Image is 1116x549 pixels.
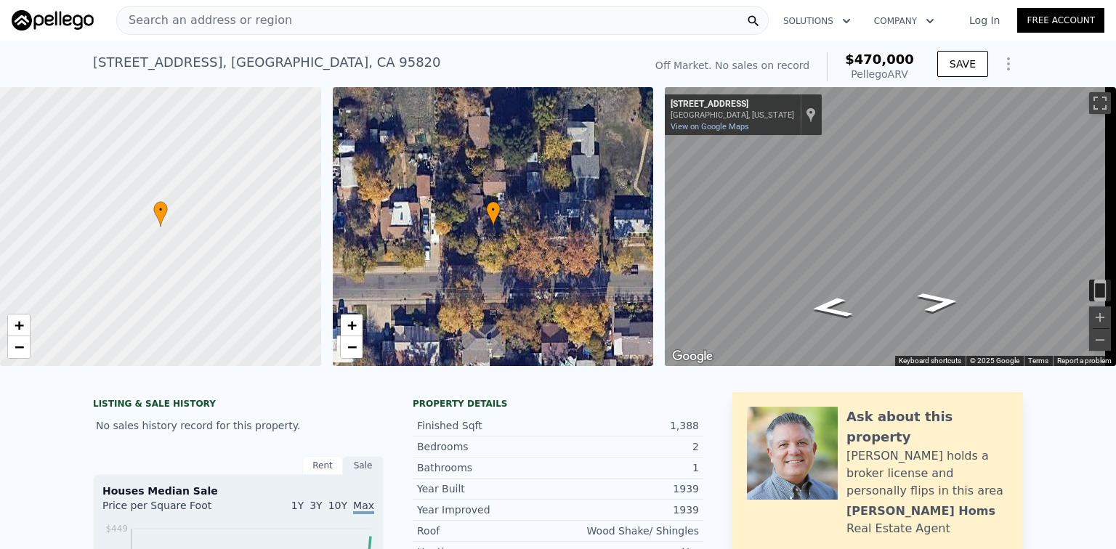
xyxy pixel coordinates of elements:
[105,524,128,534] tspan: $449
[558,460,699,475] div: 1
[655,58,809,73] div: Off Market. No sales on record
[328,500,347,511] span: 10Y
[486,201,501,227] div: •
[417,460,558,475] div: Bathrooms
[665,87,1116,366] div: Map
[1057,357,1112,365] a: Report a problem
[1089,92,1111,114] button: Toggle fullscreen view
[102,484,374,498] div: Houses Median Sale
[558,418,699,433] div: 1,388
[8,336,30,358] a: Zoom out
[899,287,979,317] path: Go East, 21st Ave
[15,338,24,356] span: −
[102,498,238,521] div: Price per Square Foot
[668,347,716,366] a: Open this area in Google Maps (opens a new window)
[558,503,699,517] div: 1939
[347,316,356,334] span: +
[93,52,441,73] div: [STREET_ADDRESS] , [GEOGRAPHIC_DATA] , CA 95820
[310,500,322,511] span: 3Y
[486,203,501,216] span: •
[845,67,914,81] div: Pellego ARV
[12,10,94,30] img: Pellego
[347,338,356,356] span: −
[772,8,862,34] button: Solutions
[413,398,703,410] div: Property details
[1017,8,1104,33] a: Free Account
[1089,329,1111,351] button: Zoom out
[665,87,1116,366] div: Street View
[952,13,1017,28] a: Log In
[15,316,24,334] span: +
[845,52,914,67] span: $470,000
[558,481,699,496] div: 1939
[353,500,374,514] span: Max
[1089,306,1111,328] button: Zoom in
[117,12,292,29] span: Search an address or region
[341,336,363,358] a: Zoom out
[153,201,168,227] div: •
[291,500,304,511] span: 1Y
[343,456,384,475] div: Sale
[846,407,1008,447] div: Ask about this property
[8,314,30,336] a: Zoom in
[1028,357,1048,365] a: Terms
[671,110,794,120] div: [GEOGRAPHIC_DATA], [US_STATE]
[994,49,1023,78] button: Show Options
[668,347,716,366] img: Google
[417,524,558,538] div: Roof
[93,412,384,439] div: No sales history record for this property.
[302,456,343,475] div: Rent
[93,398,384,412] div: LISTING & SALE HISTORY
[846,520,950,537] div: Real Estate Agent
[558,439,699,454] div: 2
[970,357,1019,365] span: © 2025 Google
[417,439,558,454] div: Bedrooms
[846,447,1008,500] div: [PERSON_NAME] holds a broker license and personally flips in this area
[153,203,168,216] span: •
[671,122,749,131] a: View on Google Maps
[937,51,988,77] button: SAVE
[671,99,794,110] div: [STREET_ADDRESS]
[846,503,995,520] div: [PERSON_NAME] Homs
[341,314,363,336] a: Zoom in
[899,356,961,366] button: Keyboard shortcuts
[862,8,946,34] button: Company
[806,107,816,123] a: Show location on map
[1089,280,1111,301] button: Toggle motion tracking
[417,418,558,433] div: Finished Sqft
[417,481,558,496] div: Year Built
[792,293,871,323] path: Go West, 21st Ave
[558,524,699,538] div: Wood Shake/ Shingles
[417,503,558,517] div: Year Improved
